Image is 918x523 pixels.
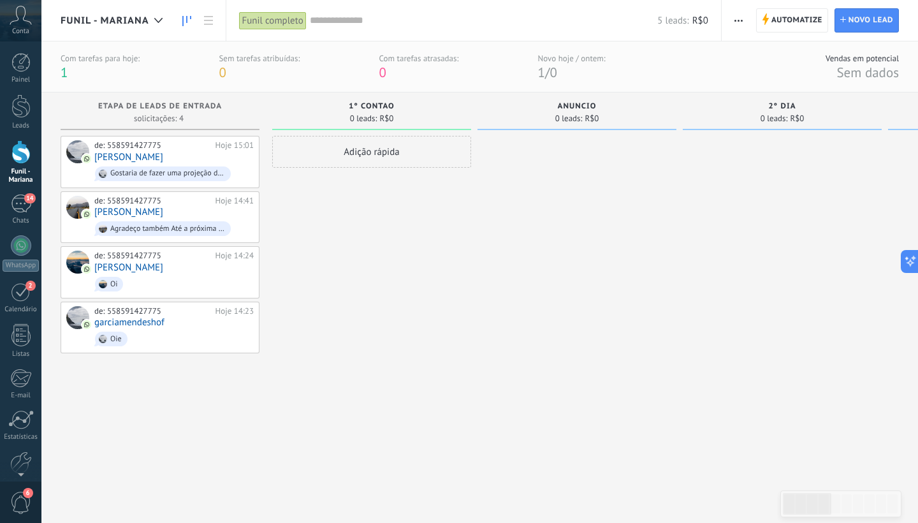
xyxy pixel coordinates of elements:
div: Hoje 14:41 [215,196,254,206]
div: Valdilene Castro [66,196,89,219]
span: Novo lead [849,9,893,32]
div: Etapa de leads de entrada [67,102,253,113]
div: 2° dia [689,102,875,113]
div: Listas [3,350,40,358]
div: Funil - Mariana [3,168,40,184]
span: 0 leads: [555,115,583,122]
div: Hoje 14:24 [215,251,254,261]
div: Painel [3,76,40,84]
div: Agradeço também Até a próxima ❤️ [110,225,225,233]
div: Funil completo [239,11,307,30]
span: Anuncio [558,102,597,111]
div: Estatísticas [3,433,40,441]
span: 1° contao [349,102,395,111]
span: Conta [12,27,29,36]
span: 0 [379,64,386,81]
div: Com tarefas para hoje: [61,53,140,64]
a: Novo lead [834,8,899,33]
div: Oie [110,335,122,344]
span: solicitações: 4 [134,115,184,122]
a: garciamendeshof [94,317,164,328]
span: Etapa de leads de entrada [98,102,222,111]
div: de: 558591427775 [94,306,211,316]
div: Gostaria de fazer uma projeção do mento [110,169,225,178]
span: 5 leads: [657,15,688,27]
a: Lista [198,8,219,33]
img: com.amocrm.amocrmwa.svg [82,320,91,329]
span: 0 [219,64,226,81]
div: de: 558591427775 [94,140,211,151]
a: [PERSON_NAME] [94,152,163,163]
a: [PERSON_NAME] [94,262,163,273]
span: 1 [61,64,68,81]
span: R$0 [585,115,599,122]
span: Sem dados [836,64,899,81]
span: 0 leads: [350,115,377,122]
div: Oi [110,280,117,289]
div: garciamendeshof [66,306,89,329]
span: 0 [550,64,557,81]
div: Leads [3,122,40,130]
a: Leads [176,8,198,33]
div: de: 558591427775 [94,196,211,206]
span: R$0 [379,115,393,122]
div: de: 558591427775 [94,251,211,261]
span: Automatize [771,9,822,32]
div: Hoje 14:23 [215,306,254,316]
div: 1° contao [279,102,465,113]
div: Diego Mendes [66,251,89,274]
span: 2° dia [768,102,796,111]
div: Adição rápida [272,136,471,168]
span: 6 [23,488,33,498]
img: com.amocrm.amocrmwa.svg [82,210,91,219]
a: Automatize [756,8,828,33]
div: Com tarefas atrasadas: [379,53,459,64]
div: Hoje 15:01 [215,140,254,151]
div: WhatsApp [3,260,39,272]
div: Brenda Aguiar [66,140,89,163]
span: 1 [538,64,545,81]
div: Calendário [3,306,40,314]
div: Anuncio [484,102,670,113]
span: 0 leads: [761,115,788,122]
button: Mais [729,8,748,33]
span: R$0 [790,115,804,122]
span: 2 [25,281,36,291]
div: Chats [3,217,40,225]
div: Novo hoje / ontem: [538,53,606,64]
span: 14 [24,193,35,203]
img: com.amocrm.amocrmwa.svg [82,265,91,274]
a: [PERSON_NAME] [94,207,163,217]
img: com.amocrm.amocrmwa.svg [82,154,91,163]
div: Vendas em potencial [826,53,899,64]
span: / [545,64,550,81]
div: E-mail [3,392,40,400]
div: Sem tarefas atribuídas: [219,53,300,64]
span: R$0 [692,15,708,27]
span: Funil - Mariana [61,15,149,27]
